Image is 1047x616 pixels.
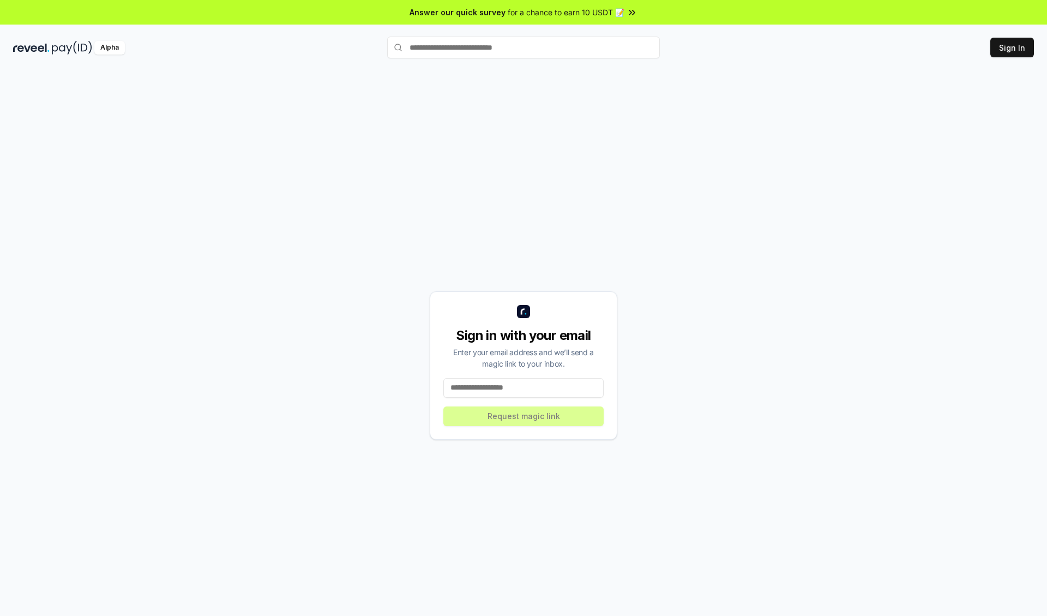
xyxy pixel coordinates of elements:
img: reveel_dark [13,41,50,55]
img: logo_small [517,305,530,318]
span: for a chance to earn 10 USDT 📝 [508,7,624,18]
div: Alpha [94,41,125,55]
span: Answer our quick survey [410,7,506,18]
div: Sign in with your email [443,327,604,344]
div: Enter your email address and we’ll send a magic link to your inbox. [443,346,604,369]
img: pay_id [52,41,92,55]
button: Sign In [990,38,1034,57]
